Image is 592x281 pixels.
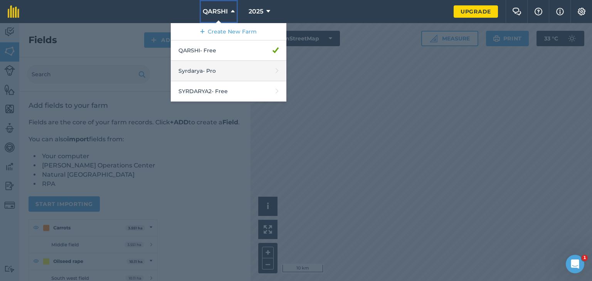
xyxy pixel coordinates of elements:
[171,81,286,102] a: SYRDARYA2- Free
[556,7,564,16] img: svg+xml;base64,PHN2ZyB4bWxucz0iaHR0cDovL3d3dy53My5vcmcvMjAwMC9zdmciIHdpZHRoPSIxNyIgaGVpZ2h0PSIxNy...
[249,7,263,16] span: 2025
[566,255,584,273] iframe: Intercom live chat
[8,5,19,18] img: fieldmargin Logo
[454,5,498,18] a: Upgrade
[577,8,586,15] img: A cog icon
[171,40,286,61] a: QARSHI- Free
[582,255,588,261] span: 1
[534,8,543,15] img: A question mark icon
[171,23,286,40] a: Create New Farm
[512,8,521,15] img: Two speech bubbles overlapping with the left bubble in the forefront
[171,61,286,81] a: Syrdarya- Pro
[203,7,228,16] span: QARSHI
